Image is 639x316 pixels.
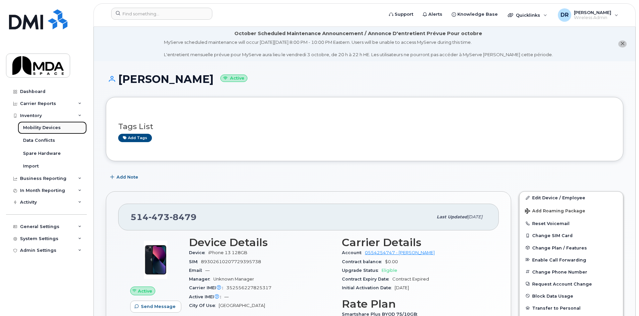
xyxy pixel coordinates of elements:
span: Last updated [437,214,467,219]
span: 473 [149,212,170,222]
span: Device [189,250,208,255]
iframe: Messenger Launcher [610,287,634,311]
span: — [224,294,229,299]
h3: Device Details [189,236,334,248]
button: Change Plan / Features [519,242,623,254]
h3: Tags List [118,122,611,131]
img: image20231002-3703462-1ig824h.jpeg [136,240,176,280]
span: [DATE] [467,214,482,219]
button: Enable Call Forwarding [519,254,623,266]
span: 8479 [170,212,197,222]
a: Edit Device / Employee [519,192,623,204]
span: — [205,268,210,273]
span: Active IMEI [189,294,224,299]
span: [DATE] [395,285,409,290]
span: Account [342,250,365,255]
span: 89302610207729395738 [201,259,261,264]
button: Add Note [106,171,144,183]
span: Contract balance [342,259,385,264]
span: Enable Call Forwarding [532,257,586,262]
span: City Of Use [189,303,219,308]
span: 514 [131,212,197,222]
span: iPhone 13 128GB [208,250,247,255]
div: October Scheduled Maintenance Announcement / Annonce D'entretient Prévue Pour octobre [234,30,482,37]
h3: Carrier Details [342,236,487,248]
small: Active [220,75,247,82]
span: Upgrade Status [342,268,382,273]
button: Change Phone Number [519,266,623,278]
a: Add tags [118,134,152,142]
span: Active [138,288,152,294]
button: Request Account Change [519,278,623,290]
span: Add Roaming Package [525,208,585,215]
span: SIM [189,259,201,264]
span: Email [189,268,205,273]
h1: [PERSON_NAME] [106,73,623,85]
span: Manager [189,277,213,282]
span: Unknown Manager [213,277,254,282]
button: Block Data Usage [519,290,623,302]
a: 0554254747 - [PERSON_NAME] [365,250,435,255]
button: Reset Voicemail [519,217,623,229]
span: $0.00 [385,259,398,264]
span: Carrier IMEI [189,285,226,290]
button: close notification [618,40,627,47]
span: 352556227825317 [226,285,271,290]
span: Add Note [117,174,138,180]
span: Contract Expiry Date [342,277,392,282]
button: Add Roaming Package [519,204,623,217]
span: Send Message [141,303,176,310]
button: Send Message [130,301,181,313]
h3: Rate Plan [342,298,487,310]
span: Eligible [382,268,397,273]
span: [GEOGRAPHIC_DATA] [219,303,265,308]
button: Transfer to Personal [519,302,623,314]
div: MyServe scheduled maintenance will occur [DATE][DATE] 8:00 PM - 10:00 PM Eastern. Users will be u... [164,39,553,58]
span: Change Plan / Features [532,245,587,250]
button: Change SIM Card [519,229,623,241]
span: Initial Activation Date [342,285,395,290]
span: Contract Expired [392,277,429,282]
